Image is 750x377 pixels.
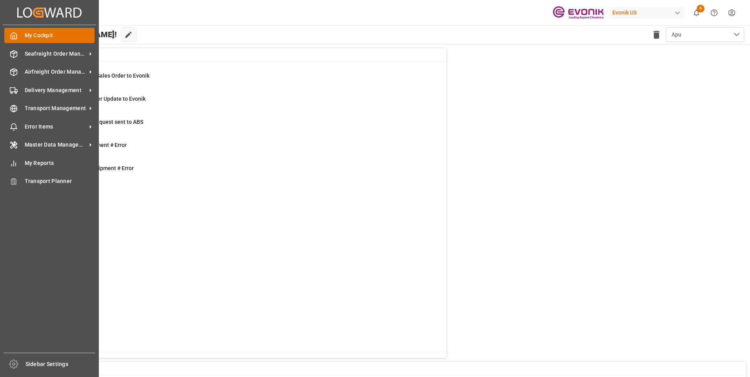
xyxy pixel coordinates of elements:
[33,27,117,42] span: Hello [PERSON_NAME]!
[697,5,704,13] span: 6
[40,141,437,158] a: 0Main-Leg Shipment # ErrorShipment
[553,6,604,20] img: Evonik-brand-mark-Deep-Purple-RGB.jpeg_1700498283.jpeg
[25,31,95,40] span: My Cockpit
[705,4,723,22] button: Help Center
[40,95,437,111] a: 0Error Sales Order Update to EvonikShipment
[672,31,681,39] span: Apu
[609,5,688,20] button: Evonik US
[25,86,87,94] span: Delivery Management
[666,27,744,42] button: open menu
[60,72,149,79] span: Error on Initial Sales Order to Evonik
[25,141,87,149] span: Master Data Management
[60,119,143,125] span: Pending Bkg Request sent to ABS
[25,104,87,112] span: Transport Management
[60,96,146,102] span: Error Sales Order Update to Evonik
[40,72,437,88] a: 1Error on Initial Sales Order to EvonikShipment
[25,360,96,368] span: Sidebar Settings
[25,68,87,76] span: Airfreight Order Management
[609,7,684,18] div: Evonik US
[40,164,437,181] a: 2TU : Pre-Leg Shipment # ErrorTransport Unit
[4,28,95,43] a: My Cockpit
[40,118,437,134] a: 0Pending Bkg Request sent to ABSShipment
[4,174,95,189] a: Transport Planner
[25,50,87,58] span: Seafreight Order Management
[4,155,95,170] a: My Reports
[25,177,95,185] span: Transport Planner
[25,123,87,131] span: Error Items
[688,4,705,22] button: show 6 new notifications
[25,159,95,167] span: My Reports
